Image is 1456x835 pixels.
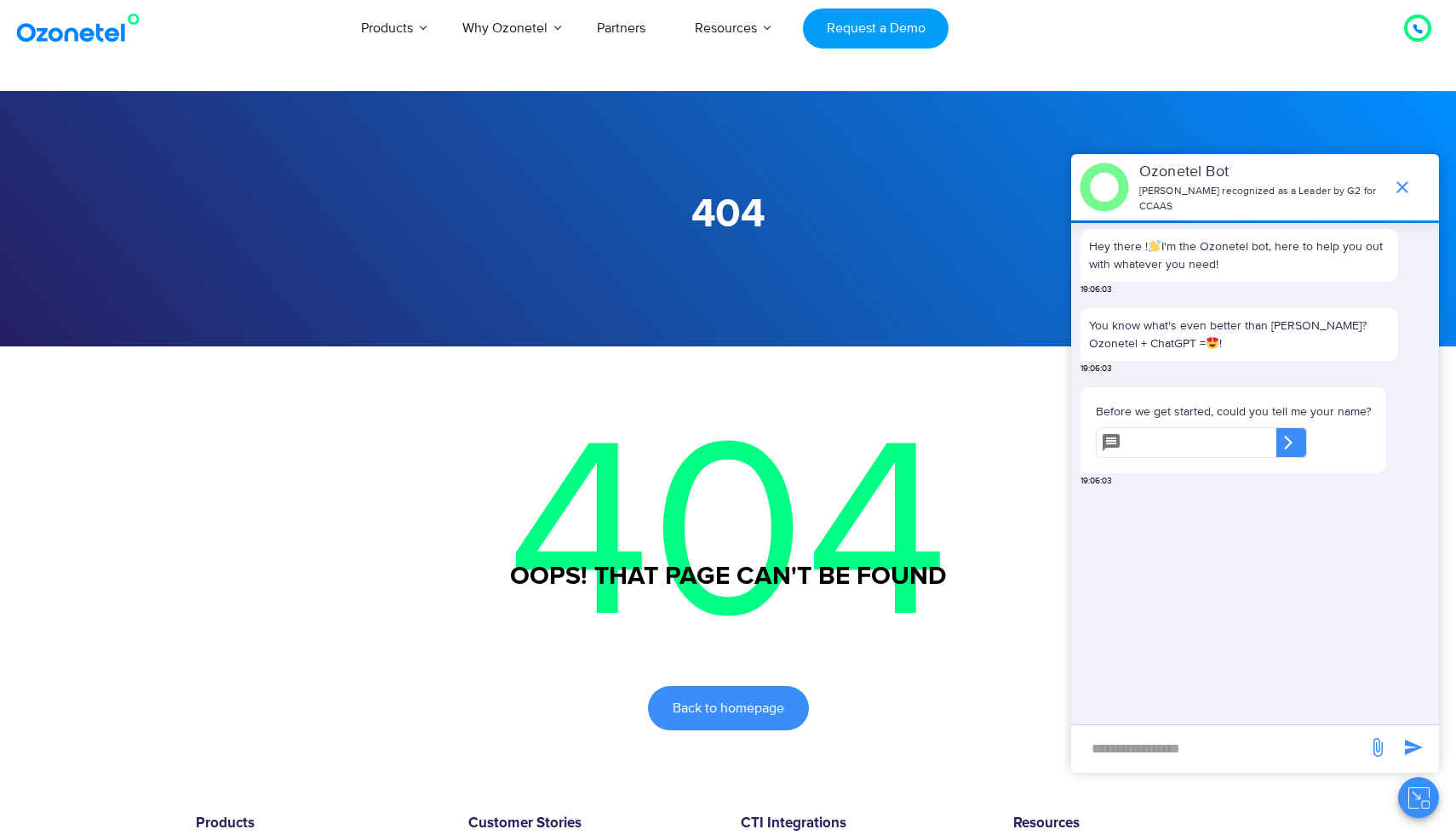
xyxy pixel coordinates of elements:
[1398,777,1439,818] button: Close chat
[648,686,809,730] a: Back to homepage
[741,815,988,832] h6: CTI Integrations
[1139,161,1384,184] p: Ozonetel Bot
[1396,730,1430,764] span: send message
[1149,240,1161,252] img: 👋
[196,815,443,832] h6: Products
[196,192,1260,238] h1: 404
[1080,734,1359,764] div: new-msg-input
[1139,184,1384,214] p: [PERSON_NAME] recognized as a Leader by G2 for CCAAS
[196,346,1260,729] p: 404
[1207,337,1218,349] img: 😍
[468,815,715,832] h6: Customer Stories
[1385,170,1419,204] span: end chat or minimize
[1081,363,1112,375] span: 19:06:03
[1081,475,1112,488] span: 19:06:03
[1013,815,1260,832] h6: Resources
[1089,237,1390,273] p: Hey there ! I'm the Ozonetel bot, here to help you out with whatever you need!
[673,701,784,715] span: Back to homepage
[196,560,1260,593] h3: Oops! That page can't be found
[803,9,949,49] a: Request a Demo
[1081,283,1112,296] span: 19:06:03
[1089,317,1390,352] p: You know what's even better than [PERSON_NAME]? Ozonetel + ChatGPT = !
[1096,403,1371,420] p: Before we get started, could you tell me your name?
[1361,730,1395,764] span: send message
[1080,163,1129,212] img: header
